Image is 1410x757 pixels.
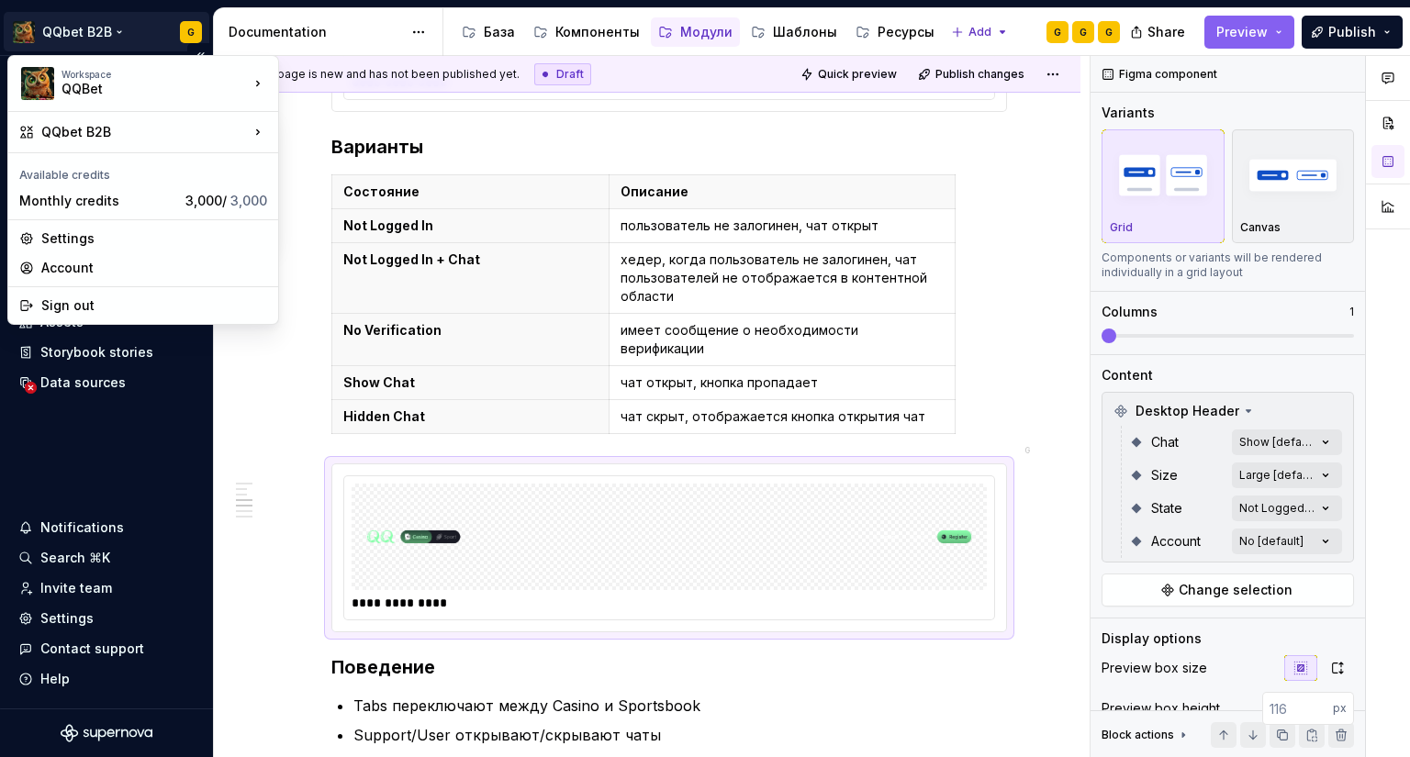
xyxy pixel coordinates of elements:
div: QQBet [62,80,218,98]
div: Workspace [62,69,249,80]
span: 3,000 / [185,193,267,208]
div: Account [41,259,267,277]
img: 491028fe-7948-47f3-9fb2-82dab60b8b20.png [21,67,54,100]
div: Monthly credits [19,192,178,210]
div: Settings [41,229,267,248]
div: Sign out [41,296,267,315]
div: QQbet B2B [41,123,249,141]
span: 3,000 [230,193,267,208]
div: Available credits [12,157,274,186]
